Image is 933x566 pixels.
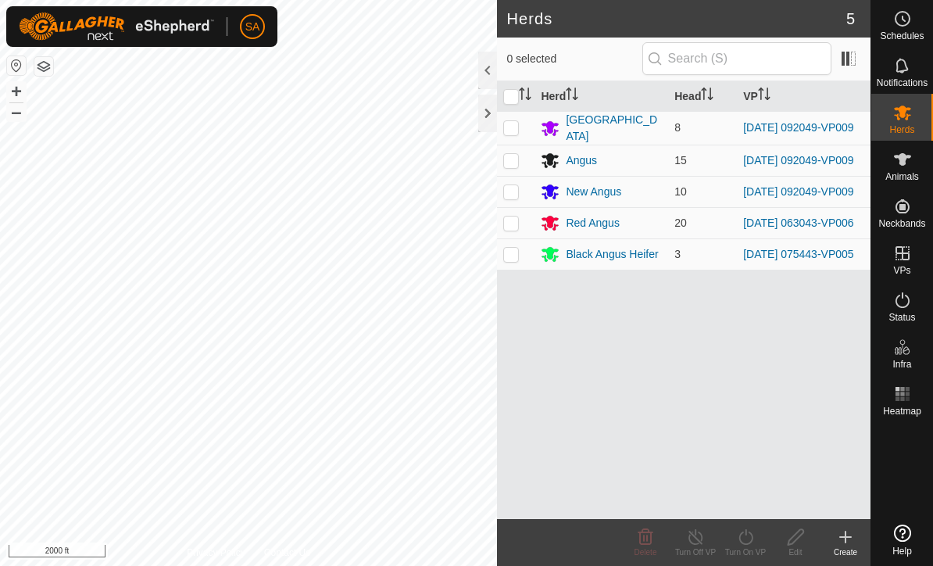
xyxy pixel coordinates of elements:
[674,185,687,198] span: 10
[878,219,925,228] span: Neckbands
[7,82,26,101] button: +
[566,112,662,145] div: [GEOGRAPHIC_DATA]
[670,546,720,558] div: Turn Off VP
[871,518,933,562] a: Help
[674,248,681,260] span: 3
[701,90,713,102] p-sorticon: Activate to sort
[245,19,260,35] span: SA
[820,546,870,558] div: Create
[642,42,831,75] input: Search (S)
[720,546,770,558] div: Turn On VP
[883,407,921,416] span: Heatmap
[892,360,911,369] span: Infra
[534,81,668,112] th: Herd
[187,546,245,560] a: Privacy Policy
[885,172,919,181] span: Animals
[566,215,620,231] div: Red Angus
[264,546,310,560] a: Contact Us
[888,313,915,322] span: Status
[889,125,914,134] span: Herds
[743,154,853,167] a: [DATE] 092049-VP009
[737,81,870,112] th: VP
[7,102,26,121] button: –
[19,13,214,41] img: Gallagher Logo
[506,9,845,28] h2: Herds
[566,184,621,200] div: New Angus
[880,31,924,41] span: Schedules
[566,152,597,169] div: Angus
[674,217,687,229] span: 20
[893,266,910,275] span: VPs
[506,51,642,67] span: 0 selected
[846,7,855,30] span: 5
[519,90,531,102] p-sorticon: Activate to sort
[674,154,687,167] span: 15
[758,90,770,102] p-sorticon: Activate to sort
[892,546,912,556] span: Help
[34,57,53,76] button: Map Layers
[7,56,26,75] button: Reset Map
[743,121,853,134] a: [DATE] 092049-VP009
[635,548,657,557] span: Delete
[566,246,658,263] div: Black Angus Heifer
[743,217,853,229] a: [DATE] 063043-VP006
[743,248,853,260] a: [DATE] 075443-VP005
[674,121,681,134] span: 8
[770,546,820,558] div: Edit
[566,90,578,102] p-sorticon: Activate to sort
[668,81,737,112] th: Head
[743,185,853,198] a: [DATE] 092049-VP009
[877,78,928,88] span: Notifications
